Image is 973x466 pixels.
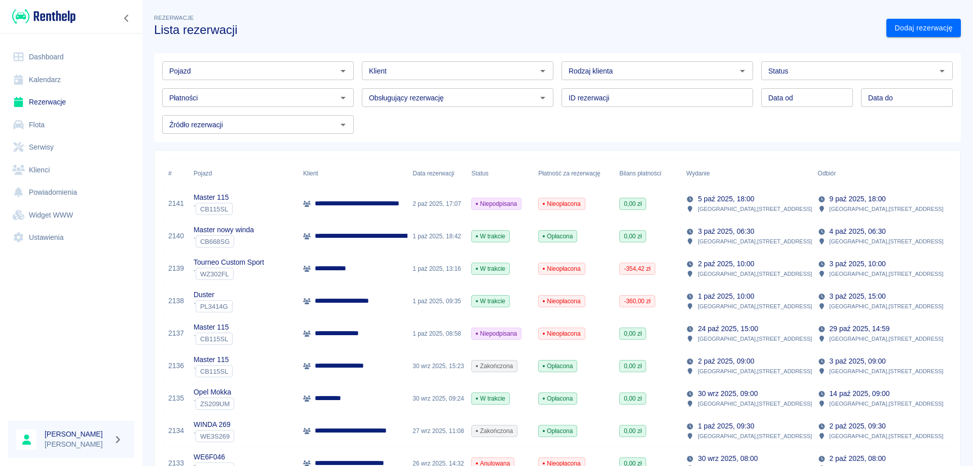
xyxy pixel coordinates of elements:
p: 5 paź 2025, 18:00 [698,194,754,204]
p: 3 paź 2025, 06:30 [698,226,754,237]
span: -360,00 zł [620,297,654,306]
span: 0,00 zł [620,199,646,208]
span: 0,00 zł [620,426,646,436]
a: Powiadomienia [8,181,134,204]
p: Duster [194,290,233,300]
p: 30 wrz 2025, 09:00 [698,388,758,399]
div: Wydanie [681,159,812,188]
a: Renthelp logo [8,8,76,25]
span: Nieopłacona [539,297,584,306]
span: WZ302FL [196,270,233,278]
div: ` [194,268,264,280]
div: Bilans płatności [614,159,681,188]
p: 2 paź 2025, 08:00 [830,453,886,464]
span: CB115SL [196,335,232,343]
a: 2134 [168,425,184,436]
span: 0,00 zł [620,394,646,403]
button: Otwórz [336,64,350,78]
p: 2 paź 2025, 09:00 [698,356,754,367]
a: Klienci [8,159,134,182]
span: Opłacona [539,232,577,241]
span: Opłacona [539,362,577,371]
div: ` [194,430,234,442]
div: Status [466,159,533,188]
span: Opłacona [539,426,577,436]
p: 29 paź 2025, 14:59 [830,324,890,334]
p: 1 paź 2025, 10:00 [698,291,754,302]
a: 2141 [168,198,184,209]
p: 1 paź 2025, 09:30 [698,421,754,432]
h6: [PERSON_NAME] [45,429,109,439]
a: 2140 [168,231,184,241]
p: 3 paź 2025, 09:00 [830,356,886,367]
p: 3 paź 2025, 10:00 [830,259,886,269]
p: [GEOGRAPHIC_DATA] , [STREET_ADDRESS] [698,204,812,213]
span: Niepodpisana [472,199,521,208]
div: Klient [298,159,407,188]
button: Otwórz [935,64,949,78]
span: 0,00 zł [620,329,646,338]
div: 1 paź 2025, 09:35 [407,285,466,317]
a: Dodaj rezerwację [886,19,961,38]
p: [GEOGRAPHIC_DATA] , [STREET_ADDRESS] [698,269,812,278]
div: Płatność za rezerwację [533,159,614,188]
p: [GEOGRAPHIC_DATA] , [STREET_ADDRESS] [830,237,944,246]
div: Klient [303,159,318,188]
h3: Lista rezerwacji [154,23,878,37]
p: 9 paź 2025, 18:00 [830,194,886,204]
a: 2139 [168,263,184,274]
input: DD.MM.YYYY [861,88,953,107]
a: 2135 [168,393,184,404]
img: Renthelp logo [12,8,76,25]
p: [GEOGRAPHIC_DATA] , [STREET_ADDRESS] [698,432,812,441]
p: [GEOGRAPHIC_DATA] , [STREET_ADDRESS] [830,399,944,408]
div: Pojazd [189,159,298,188]
div: ` [194,365,233,377]
div: Płatność za rezerwację [538,159,601,188]
p: 4 paź 2025, 06:30 [830,226,886,237]
span: Nieopłacona [539,329,584,338]
p: Master 115 [194,192,233,203]
span: Rezerwacje [154,15,194,21]
div: Data rezerwacji [413,159,454,188]
span: -354,42 zł [620,264,654,273]
div: 27 wrz 2025, 11:08 [407,415,466,447]
span: Nieopłacona [539,264,584,273]
div: 30 wrz 2025, 09:24 [407,382,466,415]
span: W trakcie [472,297,509,306]
div: Wydanie [686,159,709,188]
div: Bilans płatności [619,159,661,188]
p: [GEOGRAPHIC_DATA] , [STREET_ADDRESS] [830,204,944,213]
a: 2137 [168,328,184,339]
p: [GEOGRAPHIC_DATA] , [STREET_ADDRESS] [830,302,944,311]
p: 30 wrz 2025, 08:00 [698,453,758,464]
p: [GEOGRAPHIC_DATA] , [STREET_ADDRESS] [698,302,812,311]
span: Zakończona [472,426,517,436]
a: Flota [8,114,134,136]
a: Widget WWW [8,204,134,227]
p: [GEOGRAPHIC_DATA] , [STREET_ADDRESS] [698,237,812,246]
div: 1 paź 2025, 13:16 [407,253,466,285]
span: Niepodpisana [472,329,521,338]
button: Zwiń nawigację [119,12,134,25]
div: 2 paź 2025, 17:07 [407,188,466,220]
span: 0,00 zł [620,362,646,371]
div: Data rezerwacji [407,159,466,188]
a: Dashboard [8,46,134,68]
div: Status [471,159,489,188]
span: WE3S269 [196,433,234,440]
p: WINDA 269 [194,419,234,430]
div: Odbiór [818,159,836,188]
p: 14 paź 2025, 09:00 [830,388,890,399]
p: [GEOGRAPHIC_DATA] , [STREET_ADDRESS] [698,334,812,343]
p: [GEOGRAPHIC_DATA] , [STREET_ADDRESS] [698,367,812,376]
input: DD.MM.YYYY [761,88,853,107]
span: Nieopłacona [539,199,584,208]
span: W trakcie [472,394,509,403]
span: 0,00 zł [620,232,646,241]
p: Master nowy winda [194,225,254,235]
button: Otwórz [735,64,750,78]
p: [PERSON_NAME] [45,439,109,450]
a: Kalendarz [8,68,134,91]
p: 24 paź 2025, 15:00 [698,324,758,334]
